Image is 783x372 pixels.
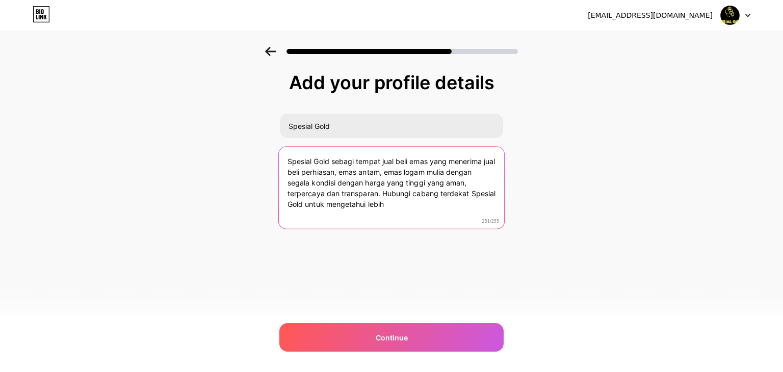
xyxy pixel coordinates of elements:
img: spesial_gold [720,6,740,25]
div: [EMAIL_ADDRESS][DOMAIN_NAME] [588,10,713,21]
span: Continue [376,332,408,343]
div: Add your profile details [284,72,499,93]
span: 251/255 [482,219,500,225]
input: Your name [280,114,503,138]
